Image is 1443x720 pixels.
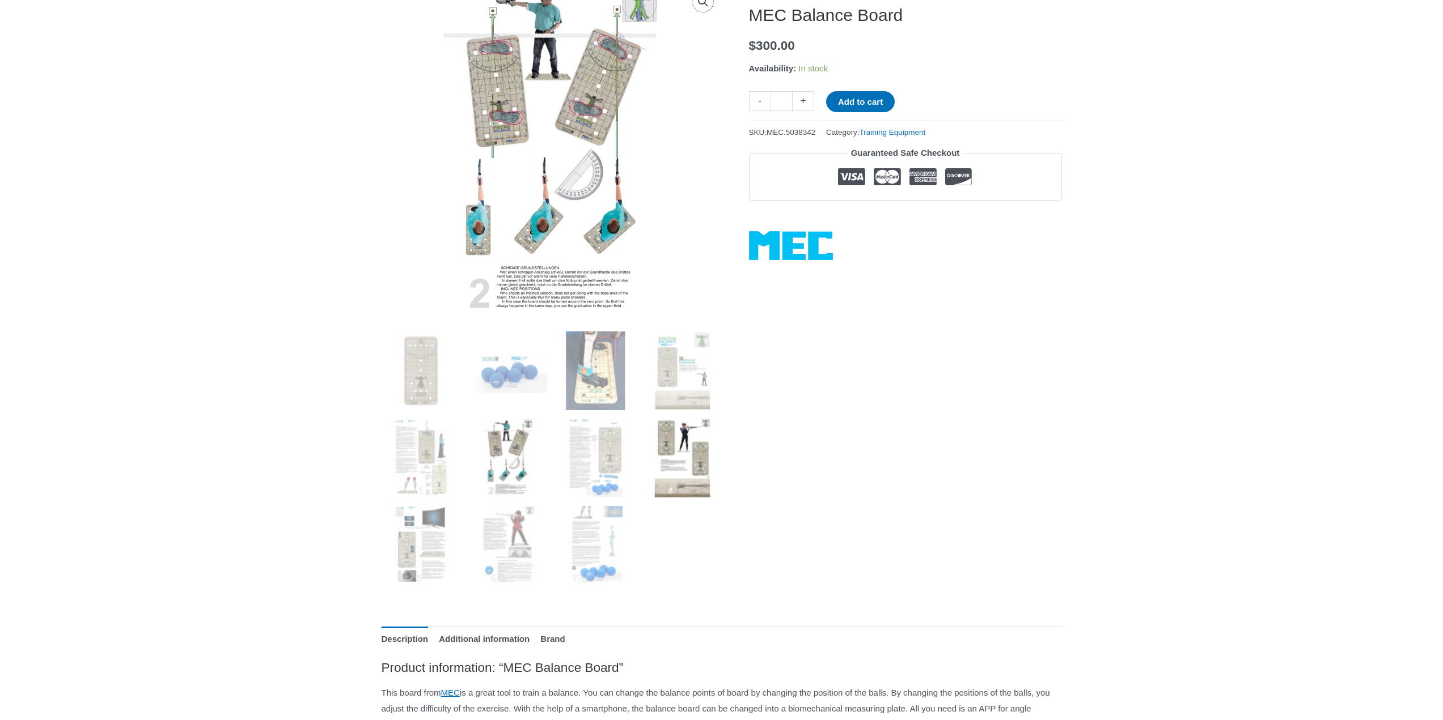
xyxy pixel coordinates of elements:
[749,5,1062,25] h1: MEC Balance Board
[468,506,547,585] img: MEC Balance Board - Image 10
[771,91,793,111] input: Product quantity
[767,128,815,137] span: MEC.5038342
[826,91,895,112] button: Add to cart
[749,209,1062,223] iframe: Customer reviews powered by Trustpilot
[441,688,460,697] a: MEC
[643,331,722,410] img: MEC Balance Board - Image 4
[382,506,460,585] img: MEC Balance Board - Image 9
[749,39,756,53] span: $
[382,331,460,410] img: MEC Balance Board
[749,231,833,260] a: MEC
[749,63,797,73] span: Availability:
[556,331,634,410] img: MEC Balance Board - Image 3
[749,91,771,111] a: -
[439,627,530,651] a: Additional information
[826,125,925,139] span: Category:
[860,128,926,137] a: Training Equipment
[382,627,429,651] a: Description
[382,419,460,497] img: MEC Balance Board - Image 5
[749,39,795,53] bdi: 300.00
[468,419,547,497] img: MEC Balance Board - Image 6
[847,145,964,161] legend: Guaranteed Safe Checkout
[643,419,722,497] img: MEC Balance Board - Image 8
[382,659,1062,676] h2: Product information: “MEC Balance Board”
[749,125,816,139] span: SKU:
[793,91,814,111] a: +
[468,331,547,410] img: MEC Balance Board - Image 2
[540,627,565,651] a: Brand
[556,419,634,497] img: MEC Balance Board - Image 7
[798,63,828,73] span: In stock
[556,506,634,585] img: MEC Balance Board - Image 11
